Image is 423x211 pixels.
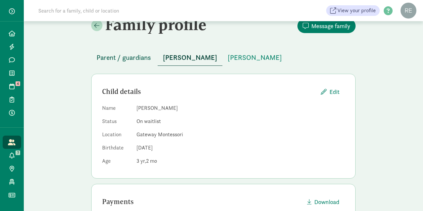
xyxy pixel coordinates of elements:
button: Download [302,195,345,209]
span: Parent / guardians [96,52,151,63]
button: [PERSON_NAME] [222,50,287,65]
span: Download [314,197,339,206]
span: [DATE] [136,144,153,151]
button: Edit [316,85,345,99]
a: [PERSON_NAME] [222,54,287,62]
span: 4 [16,81,20,86]
span: [PERSON_NAME] [163,52,217,63]
a: View your profile [326,5,380,16]
dd: On waitlist [136,117,345,125]
span: 3 [136,157,146,164]
dd: [PERSON_NAME] [136,104,345,112]
button: [PERSON_NAME] [158,50,222,66]
a: Parent / guardians [91,54,156,62]
dt: Status [102,117,131,128]
span: Message family [311,21,350,30]
span: 2 [146,157,157,164]
dt: Location [102,131,131,141]
a: 7 [3,149,21,162]
a: 4 [3,80,21,93]
h2: Family profile [91,15,222,34]
a: [PERSON_NAME] [158,54,222,62]
span: View your profile [337,7,376,15]
dd: Gateway Montessori [136,131,345,139]
span: [PERSON_NAME] [228,52,282,63]
dt: Birthdate [102,144,131,154]
span: 7 [16,150,20,155]
dt: Name [102,104,131,115]
button: Parent / guardians [91,50,156,65]
div: Payments [102,196,302,207]
iframe: Chat Widget [390,179,423,211]
button: Message family [297,19,356,33]
div: Child details [102,86,316,97]
input: Search for a family, child or location [34,4,220,17]
span: Edit [329,87,339,96]
dt: Age [102,157,131,168]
